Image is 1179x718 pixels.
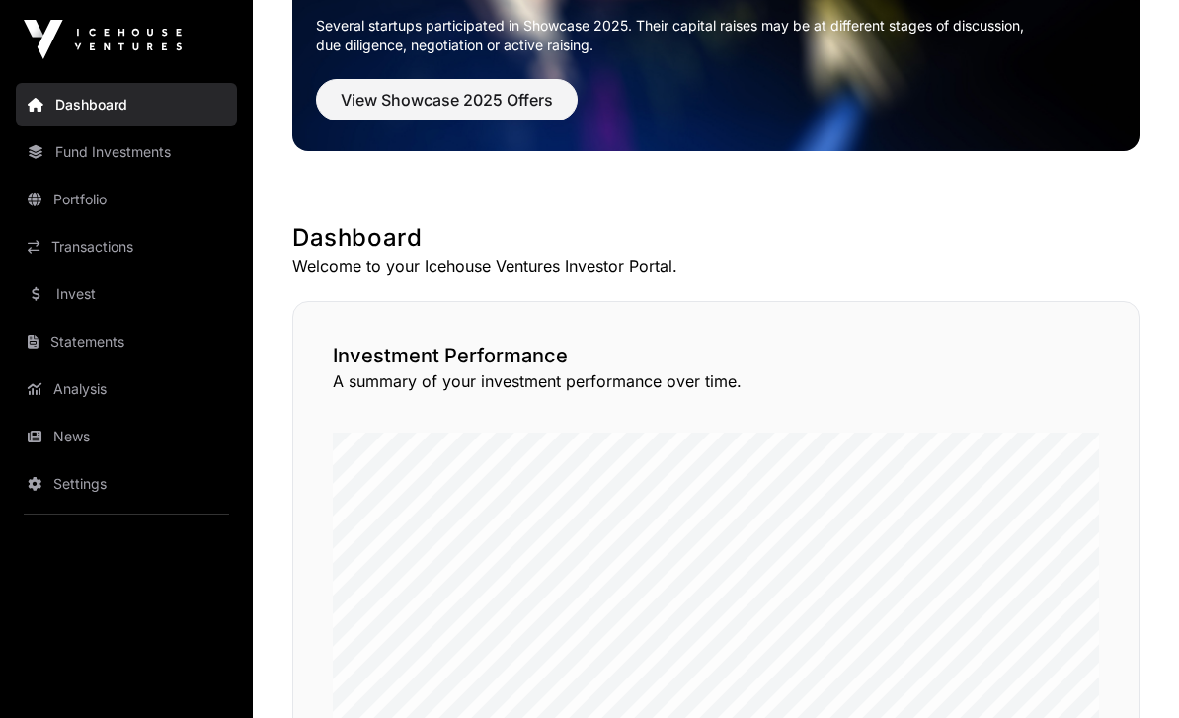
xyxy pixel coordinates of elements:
[16,320,237,363] a: Statements
[1080,623,1179,718] iframe: Chat Widget
[16,225,237,269] a: Transactions
[316,99,578,119] a: View Showcase 2025 Offers
[16,415,237,458] a: News
[16,367,237,411] a: Analysis
[292,254,1140,278] p: Welcome to your Icehouse Ventures Investor Portal.
[316,79,578,120] button: View Showcase 2025 Offers
[16,462,237,506] a: Settings
[316,16,1116,55] p: Several startups participated in Showcase 2025. Their capital raises may be at different stages o...
[16,273,237,316] a: Invest
[341,88,553,112] span: View Showcase 2025 Offers
[333,369,1099,393] p: A summary of your investment performance over time.
[16,130,237,174] a: Fund Investments
[333,342,1099,369] h2: Investment Performance
[16,83,237,126] a: Dashboard
[24,20,182,59] img: Icehouse Ventures Logo
[16,178,237,221] a: Portfolio
[1080,623,1179,718] div: 聊天小组件
[292,222,1140,254] h1: Dashboard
